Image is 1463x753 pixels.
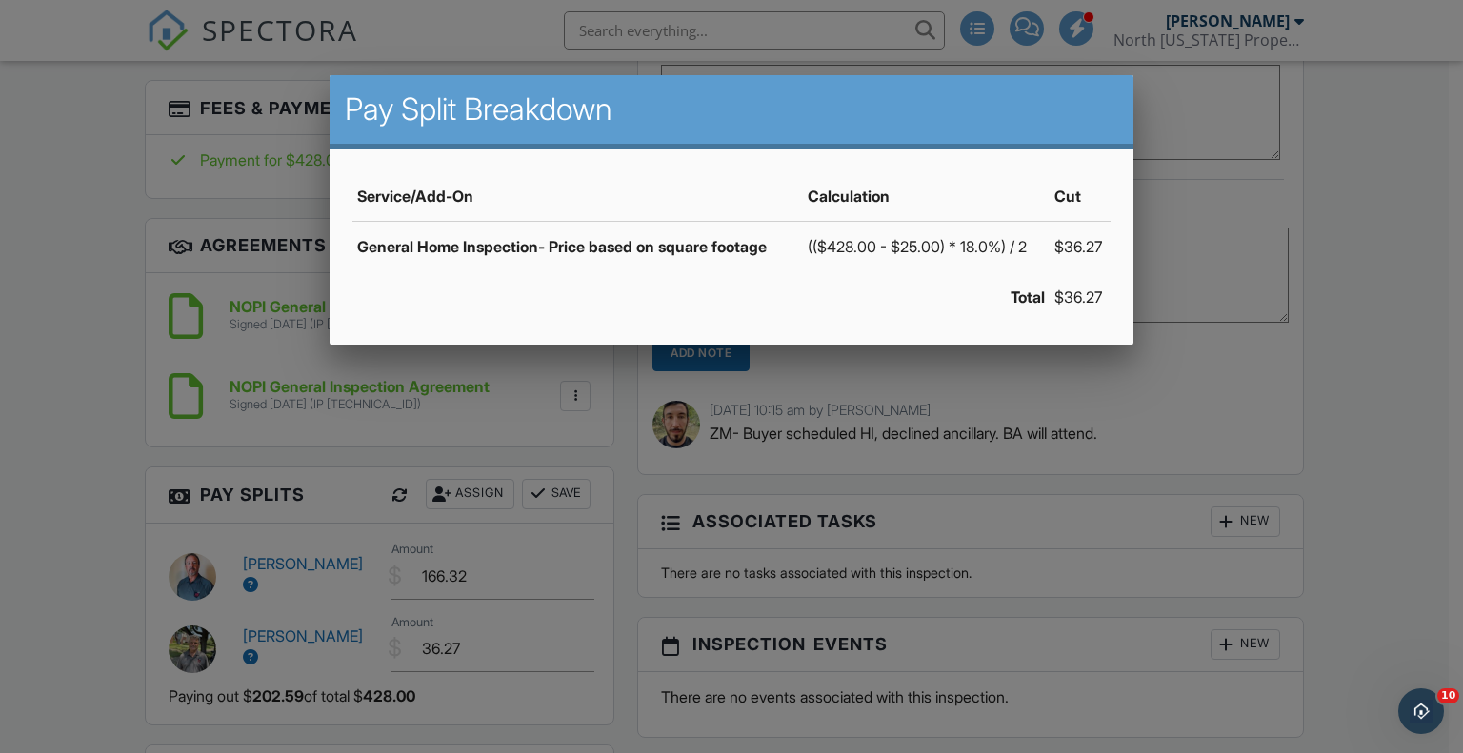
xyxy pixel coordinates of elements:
th: Calculation [803,171,1049,222]
td: $36.27 [1050,222,1112,272]
td: (($428.00 - $25.00) * 18.0%) / 2 [803,222,1049,272]
td: $36.27 [1050,272,1112,322]
td: General Home Inspection- Price based on square footage [352,222,804,272]
span: 10 [1437,688,1459,703]
h2: Pay Split Breakdown [345,90,1119,129]
iframe: Intercom live chat [1398,688,1444,734]
th: Service/Add-On [352,171,804,222]
th: Cut [1050,171,1112,222]
td: Total [352,272,1050,322]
